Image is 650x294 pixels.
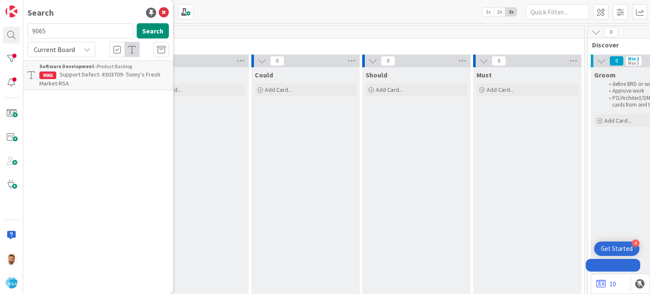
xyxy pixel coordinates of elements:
[255,71,273,79] span: Could
[39,71,160,87] span: Support Defect- #303709- Tonny's Fresh Market-RSA
[604,27,618,37] span: 0
[270,56,284,66] span: 0
[482,8,494,16] span: 1x
[39,71,56,79] div: 9065
[6,277,17,289] img: avatar
[628,57,639,61] div: Min 1
[6,5,17,17] img: Visit kanbanzone.com
[628,61,639,65] div: Max 5
[31,41,574,49] span: Product Backlog
[265,86,292,93] span: Add Card...
[596,279,616,289] a: 10
[494,8,505,16] span: 2x
[28,6,54,19] div: Search
[492,56,506,66] span: 0
[604,117,631,124] span: Add Card...
[601,245,633,253] div: Get Started
[476,71,492,79] span: Must
[526,4,589,19] input: Quick Filter...
[609,56,624,66] span: 0
[594,242,639,256] div: Open Get Started checklist, remaining modules: 4
[137,23,169,38] button: Search
[366,71,387,79] span: Should
[505,8,517,16] span: 3x
[487,86,514,93] span: Add Card...
[34,45,75,54] span: Current Board
[6,253,17,265] img: AS
[23,60,173,90] a: Software Development ›Product Backlog9065Support Defect- #303709- Tonny's Fresh Market-RSA
[39,63,169,70] div: Product Backlog
[28,23,133,38] input: Search for title...
[376,86,403,93] span: Add Card...
[39,63,97,69] b: Software Development ›
[632,239,639,247] div: 4
[381,56,395,66] span: 0
[594,71,616,79] span: Groom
